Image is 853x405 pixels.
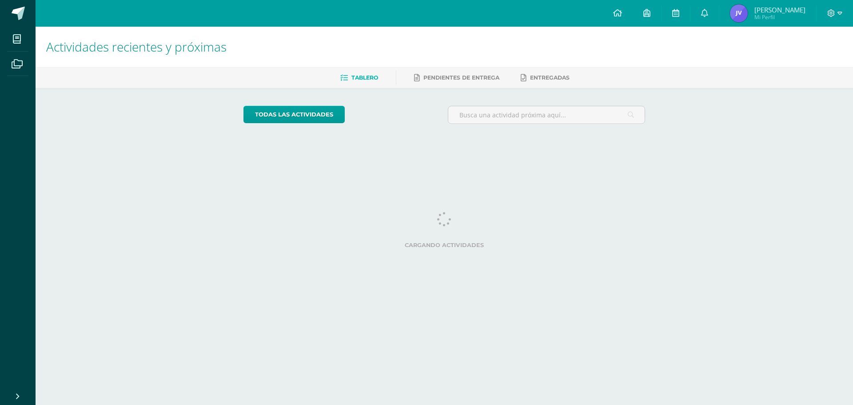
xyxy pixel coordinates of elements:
span: Tablero [351,74,378,81]
span: Entregadas [530,74,570,81]
label: Cargando actividades [243,242,646,249]
input: Busca una actividad próxima aquí... [448,106,645,124]
a: Tablero [340,71,378,85]
span: Actividades recientes y próximas [46,38,227,55]
a: todas las Actividades [243,106,345,123]
span: Mi Perfil [754,13,805,21]
span: [PERSON_NAME] [754,5,805,14]
span: Pendientes de entrega [423,74,499,81]
img: 7c3427881ff530dfaa8a367d5682f7cd.png [730,4,748,22]
a: Pendientes de entrega [414,71,499,85]
a: Entregadas [521,71,570,85]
